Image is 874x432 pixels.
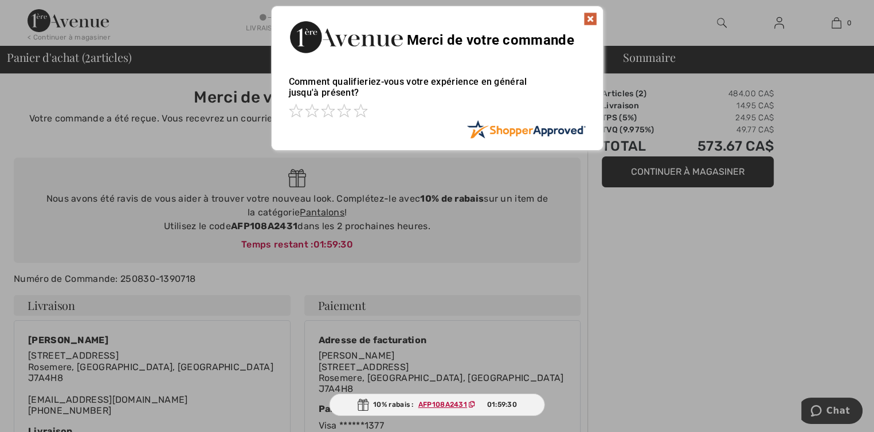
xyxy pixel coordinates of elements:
ins: AFP108A2431 [418,400,467,409]
span: Chat [25,8,49,18]
img: Gift.svg [357,399,369,411]
div: Comment qualifieriez-vous votre expérience en général jusqu'à présent? [289,65,586,120]
img: x [583,12,597,26]
span: Merci de votre commande [407,32,574,48]
img: Merci de votre commande [289,18,403,56]
div: 10% rabais : [329,394,545,416]
span: 01:59:30 [487,399,517,410]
